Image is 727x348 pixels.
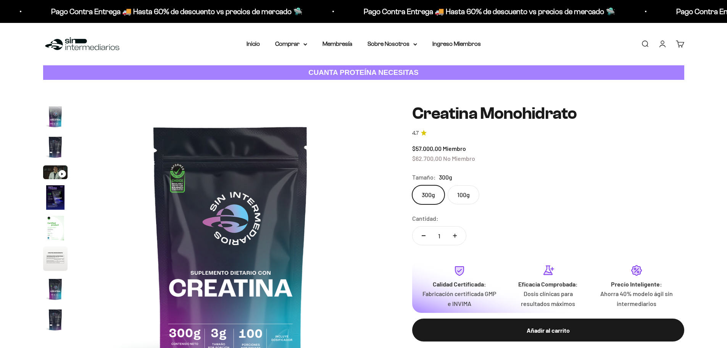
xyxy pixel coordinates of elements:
[43,246,68,271] img: Creatina Monohidrato
[510,289,586,308] p: Dosis clínicas para resultados máximos
[43,104,68,129] img: Creatina Monohidrato
[412,129,684,138] a: 4.74.7 de 5.0 estrellas
[427,325,669,335] div: Añadir al carrito
[43,185,68,210] img: Creatina Monohidrato
[48,5,300,18] p: Pago Contra Entrega 🚚 Hasta 60% de descuento vs precios de mercado 🛸
[368,39,417,49] summary: Sobre Nosotros
[43,216,68,243] button: Ir al artículo 5
[43,277,68,301] img: Creatina Monohidrato
[361,5,612,18] p: Pago Contra Entrega 🚚 Hasta 60% de descuento vs precios de mercado 🛸
[412,214,438,223] label: Cantidad:
[443,145,466,152] span: Miembro
[322,40,352,47] a: Membresía
[43,216,68,240] img: Creatina Monohidrato
[43,65,684,80] a: CUANTA PROTEÍNA NECESITAS
[275,39,307,49] summary: Comprar
[43,308,68,332] img: Creatina Monohidrato
[443,155,475,162] span: No Miembro
[43,135,68,162] button: Ir al artículo 2
[413,227,435,245] button: Reducir cantidad
[412,145,442,152] span: $57.000,00
[421,289,498,308] p: Fabricación certificada GMP e INVIMA
[43,104,68,131] button: Ir al artículo 1
[43,308,68,334] button: Ir al artículo 8
[412,319,684,342] button: Añadir al carrito
[432,40,481,47] a: Ingreso Miembros
[43,165,68,181] button: Ir al artículo 3
[43,277,68,304] button: Ir al artículo 7
[412,104,684,123] h1: Creatina Monohidrato
[439,172,452,182] span: 300g
[247,40,260,47] a: Inicio
[412,172,436,182] legend: Tamaño:
[412,129,419,138] span: 4.7
[412,155,442,162] span: $62.700,00
[518,280,578,288] strong: Eficacia Comprobada:
[43,135,68,159] img: Creatina Monohidrato
[611,280,662,288] strong: Precio Inteligente:
[433,280,486,288] strong: Calidad Certificada:
[308,68,419,76] strong: CUANTA PROTEÍNA NECESITAS
[444,227,466,245] button: Aumentar cantidad
[43,185,68,212] button: Ir al artículo 4
[598,289,675,308] p: Ahorra 40% modelo ágil sin intermediarios
[43,246,68,273] button: Ir al artículo 6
